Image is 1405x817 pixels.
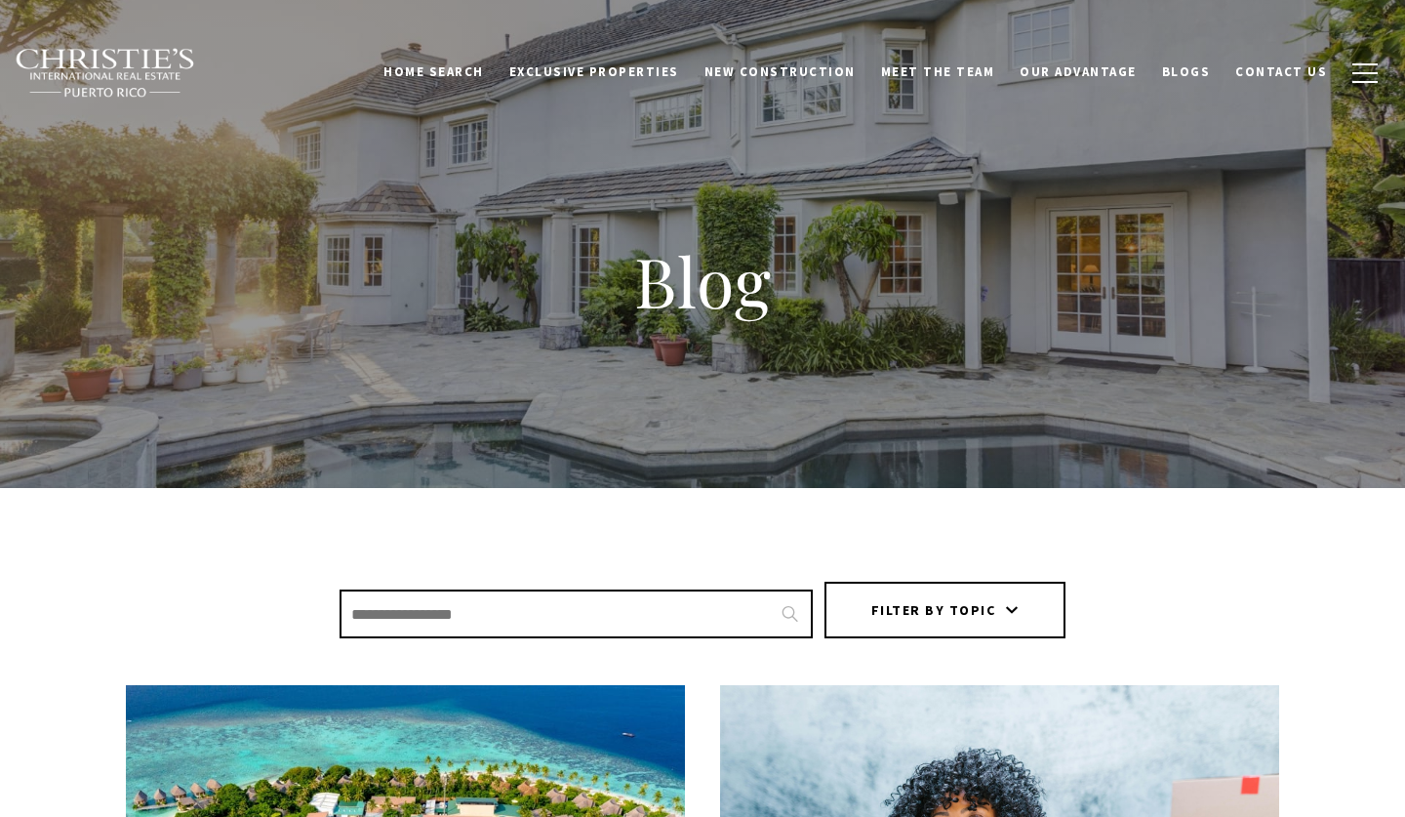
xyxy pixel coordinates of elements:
span: Exclusive Properties [509,63,679,80]
a: Blogs [1149,54,1224,91]
a: Meet the Team [868,54,1008,91]
a: Our Advantage [1007,54,1149,91]
h1: Blog [312,238,1093,324]
a: New Construction [692,54,868,91]
span: Our Advantage [1020,63,1137,80]
button: Filter by topic [824,582,1066,638]
span: Contact Us [1235,63,1327,80]
a: Exclusive Properties [497,54,692,91]
img: Christie's International Real Estate black text logo [15,48,196,99]
span: New Construction [704,63,856,80]
a: Home Search [371,54,497,91]
span: Blogs [1162,63,1211,80]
